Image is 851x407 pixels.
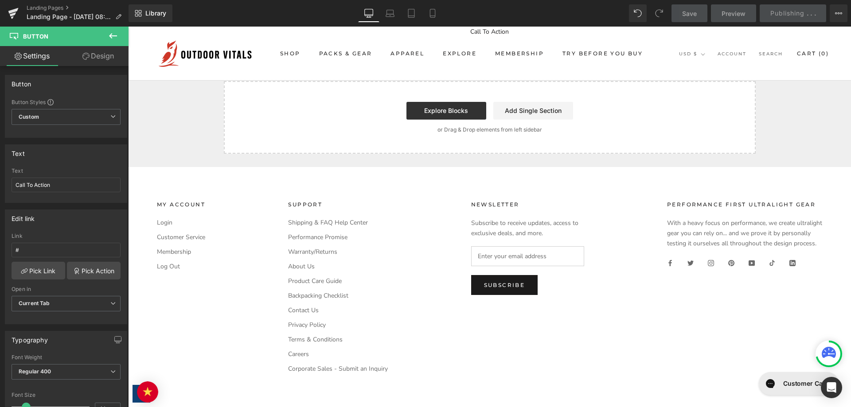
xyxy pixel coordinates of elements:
[160,323,260,332] a: Careers
[12,354,121,360] div: Font Weight
[160,191,260,201] a: Shipping & FAQ Help Center
[626,342,714,372] iframe: Gorgias live chat messenger
[539,231,545,241] a: Facebook
[650,4,668,22] button: Redo
[29,174,77,182] h2: My Account
[559,231,566,241] a: Twitter
[12,75,31,88] div: Button
[160,294,260,303] a: Privacy Policy
[722,9,746,18] span: Preview
[358,4,379,22] a: Desktop
[29,191,77,201] a: Login
[600,231,606,241] a: Pinterest
[23,33,48,40] span: Button
[629,4,647,22] button: Undo
[539,174,694,182] h2: Performance First Ultralight Gear
[621,231,627,241] a: YouTube
[19,113,39,121] b: Custom
[661,231,668,241] a: LinkedIn
[160,264,260,274] a: Backpacking Checklist
[29,235,77,244] a: Log Out
[539,191,694,222] p: With a heavy focus on performance, we create ultralight gear you can rely on... and we prove it b...
[160,337,260,347] a: Corporate Sales - Submit an Inquiry
[343,248,410,268] button: Subscribe
[129,4,172,22] a: New Library
[145,9,166,17] span: Library
[641,231,647,241] a: TikTok
[29,206,77,215] a: Customer Service
[66,46,130,66] a: Design
[365,75,445,93] a: Add Single Section
[12,210,35,222] div: Edit link
[12,233,121,239] div: Link
[160,308,260,318] a: Terms & Conditions
[160,250,260,259] a: Product Care Guide
[682,9,697,18] span: Save
[12,286,121,292] div: Open in
[343,220,456,240] input: Enter your email address
[160,174,260,182] h2: Support
[110,100,613,106] p: or Drag & Drop elements from left sidebar
[12,243,121,257] input: https://your-shop.myshopify.com
[343,191,456,212] p: Subscribe to receive updates, access to exclusive deals, and more.
[9,355,30,376] img: duty and tax information for Vietnam
[12,98,121,105] div: Button Styles
[12,392,121,398] div: Font Size
[160,235,260,244] a: About Us
[12,331,48,344] div: Typography
[401,4,422,22] a: Tablet
[830,4,847,22] button: More
[12,262,65,279] a: Pick Link
[19,368,51,375] b: Regular 400
[343,174,456,182] h2: Newsletter
[278,75,358,93] a: Explore Blocks
[711,4,756,22] a: Preview
[821,377,842,398] div: Open Intercom Messenger
[580,231,586,241] a: Instagram
[12,168,121,174] div: Text
[160,221,260,230] a: Warranty/Returns
[27,4,129,12] a: Landing Pages
[160,206,260,215] a: Performance Promise
[67,262,121,279] a: Pick Action
[160,279,260,288] a: Contact Us
[27,13,112,20] span: Landing Page - [DATE] 08:15:33
[29,221,77,230] a: Membership
[12,145,25,157] div: Text
[4,358,22,376] a: Open Wishlist
[19,300,50,306] b: Current Tab
[379,4,401,22] a: Laptop
[422,4,443,22] a: Mobile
